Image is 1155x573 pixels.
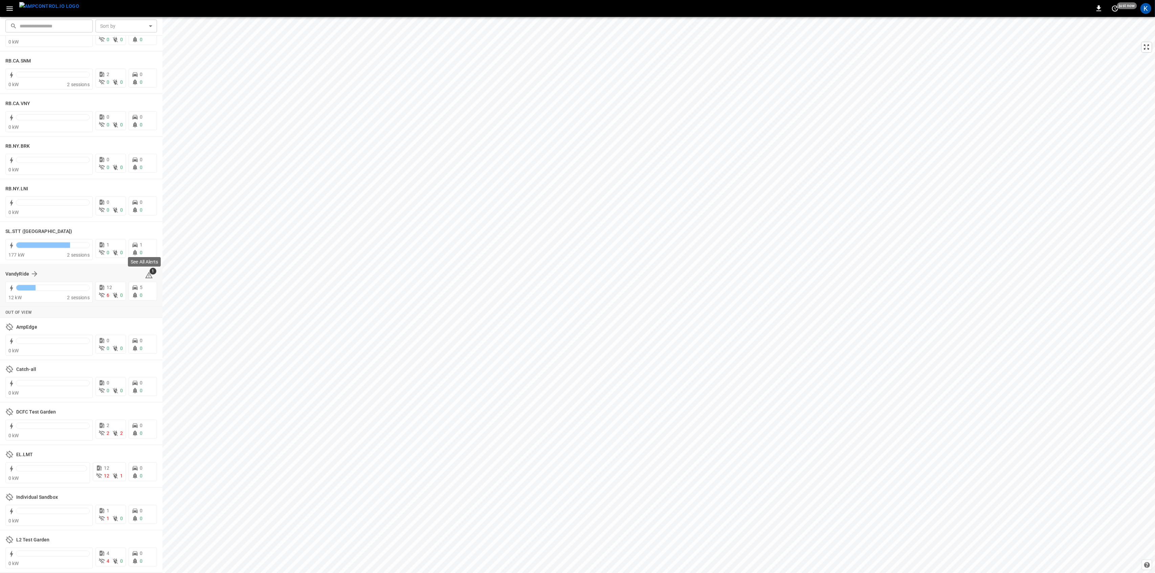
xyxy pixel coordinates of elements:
span: 0 [120,558,123,564]
span: 0 [120,79,123,85]
span: 0 [140,293,142,298]
span: 1 [120,473,123,479]
span: 0 [140,79,142,85]
span: just now [1117,2,1137,9]
span: 1 [107,508,109,513]
h6: DCFC Test Garden [16,409,56,416]
span: 0 kW [8,561,19,566]
span: 0 [140,114,142,120]
span: 0 [140,338,142,343]
span: 0 [107,200,109,205]
span: 0 [107,207,109,213]
span: 4 [107,558,109,564]
span: 12 [104,473,109,479]
span: 12 [107,285,112,290]
span: 0 [140,200,142,205]
span: 0 [120,207,123,213]
h6: Individual Sandbox [16,494,58,501]
span: 0 [120,165,123,170]
span: 0 kW [8,39,19,45]
span: 0 [140,380,142,386]
span: 12 kW [8,295,22,300]
span: 2 sessions [67,252,90,258]
div: profile-icon [1140,3,1151,14]
h6: L2 Test Garden [16,536,49,544]
span: 0 [140,423,142,428]
span: 0 kW [8,433,19,438]
span: 0 [120,250,123,255]
span: 0 [140,558,142,564]
span: 0 [120,388,123,393]
span: 0 [140,516,142,521]
h6: RB.CA.VNY [5,100,30,108]
span: 0 [107,114,109,120]
h6: EL.LMT [16,451,33,459]
span: 0 [140,37,142,42]
span: 0 [107,37,109,42]
span: 0 [140,388,142,393]
span: 0 [140,551,142,556]
strong: Out of View [5,310,32,315]
span: 0 kW [8,167,19,173]
span: 1 [107,516,109,521]
span: 0 [107,338,109,343]
span: 0 kW [8,518,19,524]
span: 0 kW [8,476,19,481]
span: 0 [107,165,109,170]
span: 0 [107,380,109,386]
span: 0 [120,516,123,521]
span: 5 [140,285,142,290]
span: 0 [107,157,109,162]
span: 0 [107,122,109,128]
span: 6 [107,293,109,298]
span: 0 [140,207,142,213]
span: 0 [140,122,142,128]
span: 0 [120,37,123,42]
h6: RB.NY.LNI [5,185,28,193]
span: 0 kW [8,82,19,87]
span: 0 [107,346,109,351]
img: ampcontrol.io logo [19,2,79,10]
span: 0 [140,346,142,351]
h6: RB.CA.SNM [5,58,31,65]
span: 2 sessions [67,82,90,87]
span: 0 [140,157,142,162]
h6: RB.NY.BRK [5,143,30,150]
span: 0 [140,165,142,170]
span: 2 [107,431,109,436]
span: 0 [120,122,123,128]
span: 177 kW [8,252,24,258]
span: 0 [140,72,142,77]
h6: SL.STT (Statesville) [5,228,72,235]
span: 1 [150,268,156,275]
span: 2 [120,431,123,436]
span: 2 [107,423,109,428]
h6: AmpEdge [16,324,37,331]
span: 0 [140,250,142,255]
span: 0 [120,346,123,351]
p: See All Alerts [131,258,158,265]
span: 12 [104,465,109,471]
span: 0 [140,473,142,479]
span: 0 [140,465,142,471]
h6: Catch-all [16,366,36,373]
span: 0 kW [8,210,19,215]
span: 2 [107,72,109,77]
h6: VandyRide [5,271,29,278]
span: 0 [120,293,123,298]
span: 0 [107,79,109,85]
span: 0 kW [8,348,19,353]
span: 2 sessions [67,295,90,300]
span: 0 kW [8,124,19,130]
span: 1 [140,242,142,248]
span: 0 [140,431,142,436]
button: set refresh interval [1110,3,1120,14]
span: 0 kW [8,390,19,396]
span: 0 [107,250,109,255]
span: 0 [107,388,109,393]
span: 4 [107,551,109,556]
span: 0 [140,508,142,513]
span: 1 [107,242,109,248]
